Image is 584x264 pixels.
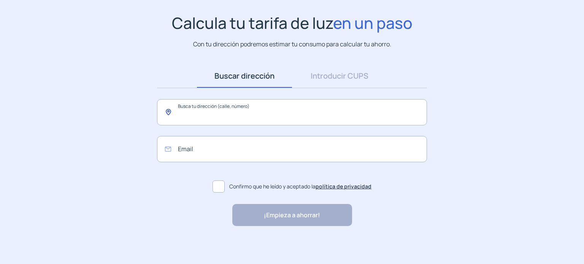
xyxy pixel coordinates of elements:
a: Buscar dirección [197,64,292,88]
span: Confirmo que he leído y aceptado la [229,182,371,191]
h1: Calcula tu tarifa de luz [172,14,413,32]
p: Con tu dirección podremos estimar tu consumo para calcular tu ahorro. [193,40,391,49]
a: Introducir CUPS [292,64,387,88]
a: política de privacidad [316,183,371,190]
span: en un paso [333,12,413,33]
